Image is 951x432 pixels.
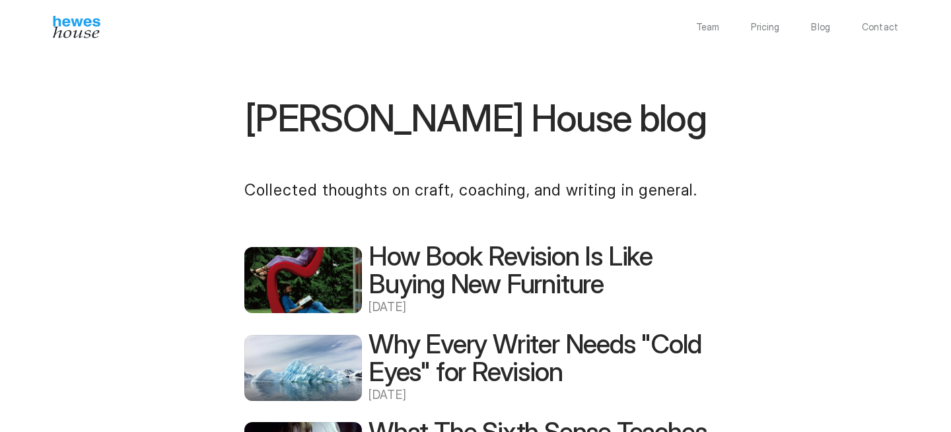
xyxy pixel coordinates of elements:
a: Blog [811,22,830,32]
p: [DATE] [369,386,707,405]
a: Why Every Writer Needs "Cold Eyes" for Revision[DATE] [244,330,707,405]
h2: Why Every Writer Needs "Cold Eyes" for Revision [369,330,707,386]
p: Collected thoughts on craft, coaching, and writing in general. [244,178,707,203]
img: Revision is about a shift in perspective. [244,247,362,313]
a: Team [696,22,720,32]
h2: How Book Revision Is Like Buying New Furniture [369,242,707,298]
p: [DATE] [369,298,707,317]
a: Contact [862,22,898,32]
h1: [PERSON_NAME] House blog [244,99,707,138]
img: Hewes House’s book coach services offer creative writing courses, writing class to learn differen... [53,16,100,38]
a: Revision is about a shift in perspective. How Book Revision Is Like Buying New Furniture[DATE] [244,242,707,317]
a: Pricing [751,22,779,32]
